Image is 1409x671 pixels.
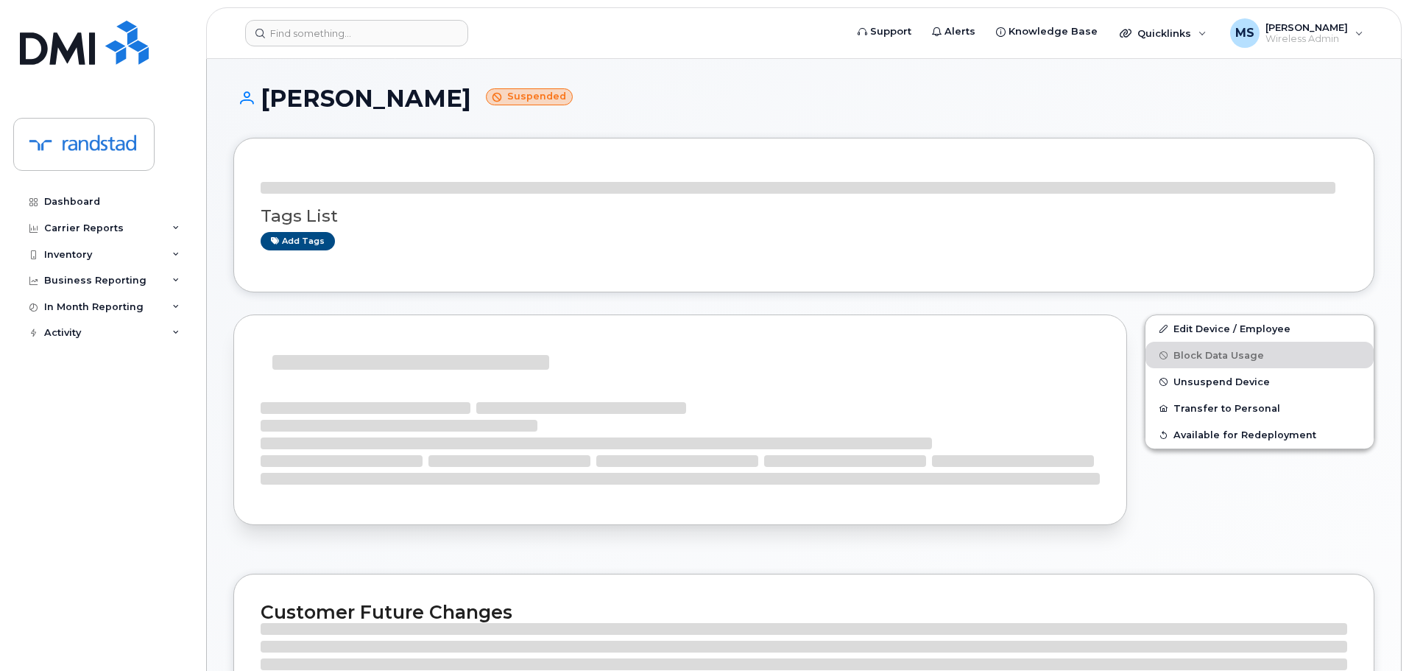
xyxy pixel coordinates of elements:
a: Edit Device / Employee [1145,315,1374,342]
a: Add tags [261,232,335,250]
span: Unsuspend Device [1173,376,1270,387]
h1: [PERSON_NAME] [233,85,1374,111]
button: Unsuspend Device [1145,368,1374,395]
span: Available for Redeployment [1173,429,1316,440]
h2: Customer Future Changes [261,601,1347,623]
button: Available for Redeployment [1145,421,1374,448]
button: Block Data Usage [1145,342,1374,368]
h3: Tags List [261,207,1347,225]
button: Transfer to Personal [1145,395,1374,421]
small: Suspended [486,88,573,105]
